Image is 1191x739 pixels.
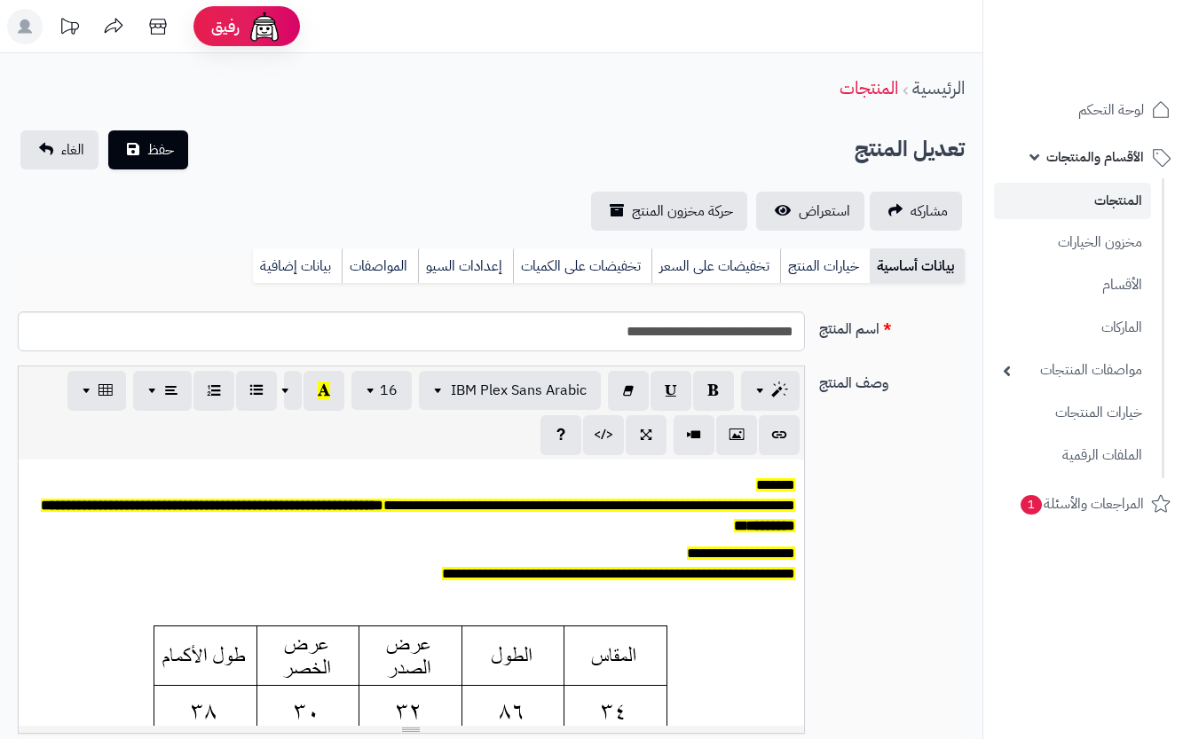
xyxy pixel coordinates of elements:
[253,248,342,284] a: بيانات إضافية
[994,351,1151,389] a: مواصفات المنتجات
[247,9,282,44] img: ai-face.png
[855,131,965,168] h2: تعديل المنتج
[1046,145,1144,169] span: الأقسام والمنتجات
[812,311,973,340] label: اسم المنتج
[870,248,965,284] a: بيانات أساسية
[840,75,898,101] a: المنتجات
[994,224,1151,262] a: مخزون الخيارات
[419,371,601,410] button: IBM Plex Sans Arabic
[380,380,398,401] span: 16
[912,75,965,101] a: الرئيسية
[911,200,948,222] span: مشاركه
[994,266,1151,304] a: الأقسام
[61,139,84,161] span: الغاء
[994,394,1151,432] a: خيارات المنتجات
[211,16,240,37] span: رفيق
[1019,491,1144,516] span: المراجعات والأسئلة
[342,248,418,284] a: المواصفات
[451,380,587,401] span: IBM Plex Sans Arabic
[108,130,188,169] button: حفظ
[1078,98,1144,122] span: لوحة التحكم
[780,248,870,284] a: خيارات المنتج
[651,248,780,284] a: تخفيضات على السعر
[870,192,962,231] a: مشاركه
[20,130,99,169] a: الغاء
[147,139,174,161] span: حفظ
[632,200,733,222] span: حركة مخزون المنتج
[994,89,1180,131] a: لوحة التحكم
[756,192,864,231] a: استعراض
[47,9,91,49] a: تحديثات المنصة
[418,248,513,284] a: إعدادات السيو
[994,483,1180,525] a: المراجعات والأسئلة1
[994,436,1151,475] a: الملفات الرقمية
[812,366,973,394] label: وصف المنتج
[799,200,850,222] span: استعراض
[513,248,651,284] a: تخفيضات على الكميات
[1021,495,1042,515] span: 1
[1070,44,1174,82] img: logo-2.png
[994,309,1151,347] a: الماركات
[351,371,412,410] button: 16
[994,183,1151,219] a: المنتجات
[591,192,747,231] a: حركة مخزون المنتج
